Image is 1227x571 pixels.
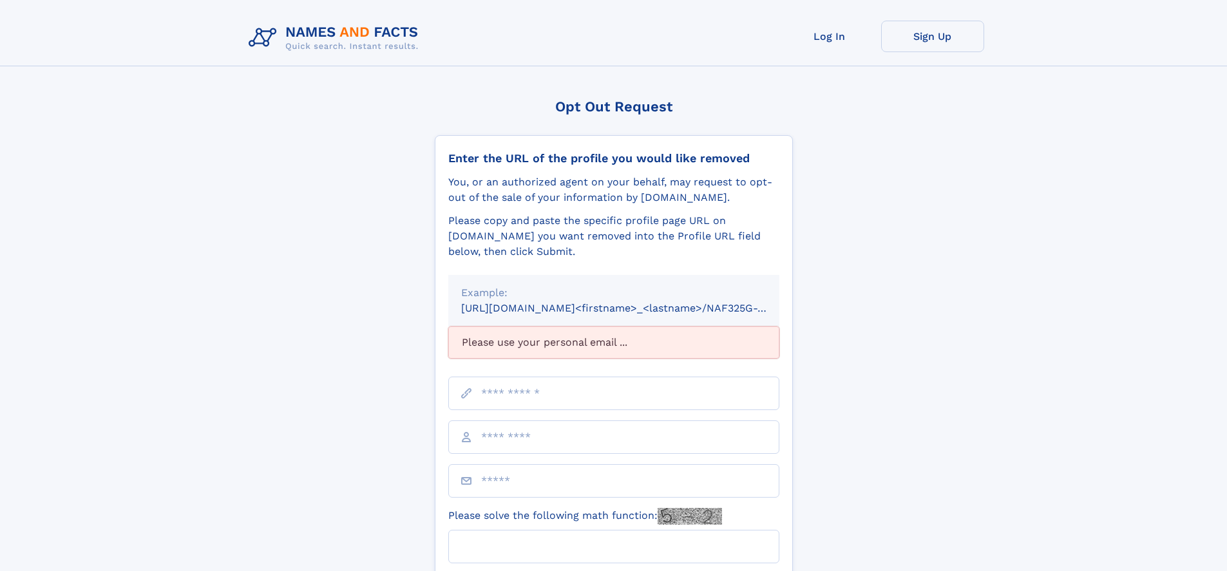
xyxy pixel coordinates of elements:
a: Log In [778,21,881,52]
img: Logo Names and Facts [243,21,429,55]
div: Enter the URL of the profile you would like removed [448,151,779,165]
div: Example: [461,285,766,301]
small: [URL][DOMAIN_NAME]<firstname>_<lastname>/NAF325G-xxxxxxxx [461,302,804,314]
div: You, or an authorized agent on your behalf, may request to opt-out of the sale of your informatio... [448,174,779,205]
div: Opt Out Request [435,98,793,115]
div: Please use your personal email ... [448,326,779,359]
div: Please copy and paste the specific profile page URL on [DOMAIN_NAME] you want removed into the Pr... [448,213,779,259]
a: Sign Up [881,21,984,52]
label: Please solve the following math function: [448,508,722,525]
